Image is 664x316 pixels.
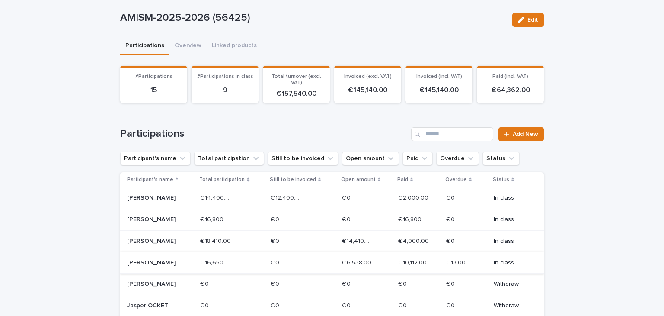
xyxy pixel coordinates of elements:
span: Edit [527,17,538,23]
span: Total turnover (excl. VAT) [271,74,321,85]
p: € 0 [446,214,456,223]
p: € 13.00 [446,258,467,267]
p: 9 [197,86,253,94]
p: € 0 [342,193,352,202]
p: Withdraw [494,302,530,310]
p: € 0 [398,279,409,288]
tr: [PERSON_NAME]€ 0€ 0 € 0€ 0 € 0€ 0 € 0€ 0 € 0€ 0 Withdraw [120,274,544,295]
p: In class [494,259,530,267]
button: Status [482,152,520,165]
p: € 0 [271,214,281,223]
p: Status [493,175,509,184]
span: Add New [513,131,538,137]
a: Add New [498,127,544,141]
p: € 12,400.00 [271,193,303,202]
p: € 16,650.00 [200,258,233,267]
p: € 14,410.00 [342,236,374,245]
span: Invoiced (incl. VAT) [416,74,462,79]
span: Paid (incl. VAT) [492,74,528,79]
p: € 0 [342,279,352,288]
p: € 0 [342,214,352,223]
span: Invoiced (excl. VAT) [344,74,392,79]
span: #Participations in class [197,74,253,79]
p: Overdue [445,175,467,184]
p: € 18,410.00 [200,236,233,245]
p: € 0 [271,236,281,245]
input: Search [411,127,493,141]
p: [PERSON_NAME] [127,238,189,245]
tr: [PERSON_NAME]€ 14,400.00€ 14,400.00 € 12,400.00€ 12,400.00 € 0€ 0 € 2,000.00€ 2,000.00 € 0€ 0 In ... [120,187,544,209]
p: [PERSON_NAME] [127,194,189,202]
p: € 145,140.00 [339,86,396,94]
tr: [PERSON_NAME]€ 16,800.00€ 16,800.00 € 0€ 0 € 0€ 0 € 16,800.00€ 16,800.00 € 0€ 0 In class [120,209,544,230]
button: Total participation [194,152,264,165]
p: € 0 [446,300,456,310]
button: Paid [402,152,433,165]
p: Jasper OCKET [127,302,189,310]
p: [PERSON_NAME] [127,259,189,267]
p: € 16,800.00 [398,214,431,223]
p: € 0 [200,300,211,310]
p: AMISM-2025-2026 (56425) [120,12,505,24]
p: € 0 [446,193,456,202]
p: € 64,362.00 [482,86,539,94]
p: Open amount [341,175,376,184]
button: Still to be invoiced [268,152,338,165]
p: € 0 [271,300,281,310]
p: [PERSON_NAME] [127,216,189,223]
button: Open amount [342,152,399,165]
p: 15 [125,86,182,94]
p: € 10,112.00 [398,258,428,267]
p: € 2,000.00 [398,193,430,202]
p: € 4,000.00 [398,236,431,245]
p: € 0 [398,300,409,310]
h1: Participations [120,128,408,140]
button: Linked products [207,37,262,55]
button: Edit [512,13,544,27]
p: € 157,540.00 [268,90,325,98]
p: Still to be invoiced [270,175,316,184]
p: € 0 [271,258,281,267]
p: Total participation [199,175,245,184]
p: In class [494,216,530,223]
p: € 16,800.00 [200,214,233,223]
p: € 0 [200,279,211,288]
p: In class [494,238,530,245]
button: Overdue [436,152,479,165]
p: In class [494,194,530,202]
p: € 0 [446,236,456,245]
p: € 0 [342,300,352,310]
p: € 0 [446,279,456,288]
tr: [PERSON_NAME]€ 18,410.00€ 18,410.00 € 0€ 0 € 14,410.00€ 14,410.00 € 4,000.00€ 4,000.00 € 0€ 0 In ... [120,230,544,252]
p: € 14,400.00 [200,193,233,202]
p: € 145,140.00 [411,86,467,94]
tr: [PERSON_NAME]€ 16,650.00€ 16,650.00 € 0€ 0 € 6,538.00€ 6,538.00 € 10,112.00€ 10,112.00 € 13.00€ 1... [120,252,544,274]
p: € 6,538.00 [342,258,373,267]
p: € 0 [271,279,281,288]
p: Participant's name [127,175,173,184]
p: [PERSON_NAME] [127,281,189,288]
button: Overview [169,37,207,55]
button: Participations [120,37,169,55]
span: #Participations [135,74,172,79]
button: Participant's name [120,152,191,165]
p: Paid [397,175,408,184]
p: Withdraw [494,281,530,288]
